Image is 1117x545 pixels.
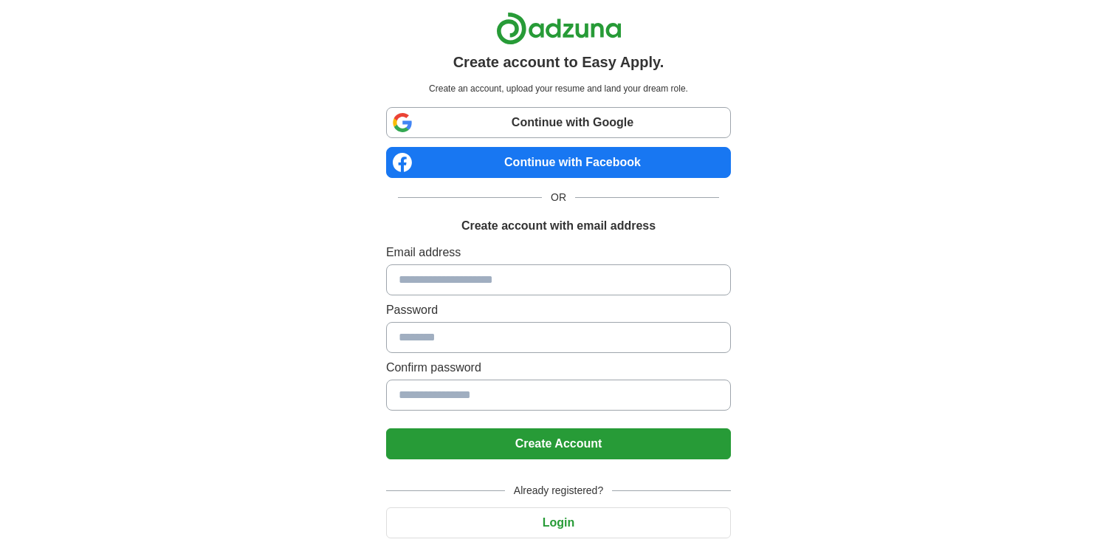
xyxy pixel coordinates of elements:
[389,82,728,95] p: Create an account, upload your resume and land your dream role.
[386,359,731,377] label: Confirm password
[386,244,731,261] label: Email address
[386,147,731,178] a: Continue with Facebook
[505,483,612,498] span: Already registered?
[386,107,731,138] a: Continue with Google
[453,51,664,73] h1: Create account to Easy Apply.
[386,301,731,319] label: Password
[461,217,656,235] h1: Create account with email address
[386,428,731,459] button: Create Account
[386,507,731,538] button: Login
[386,516,731,529] a: Login
[542,190,575,205] span: OR
[496,12,622,45] img: Adzuna logo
